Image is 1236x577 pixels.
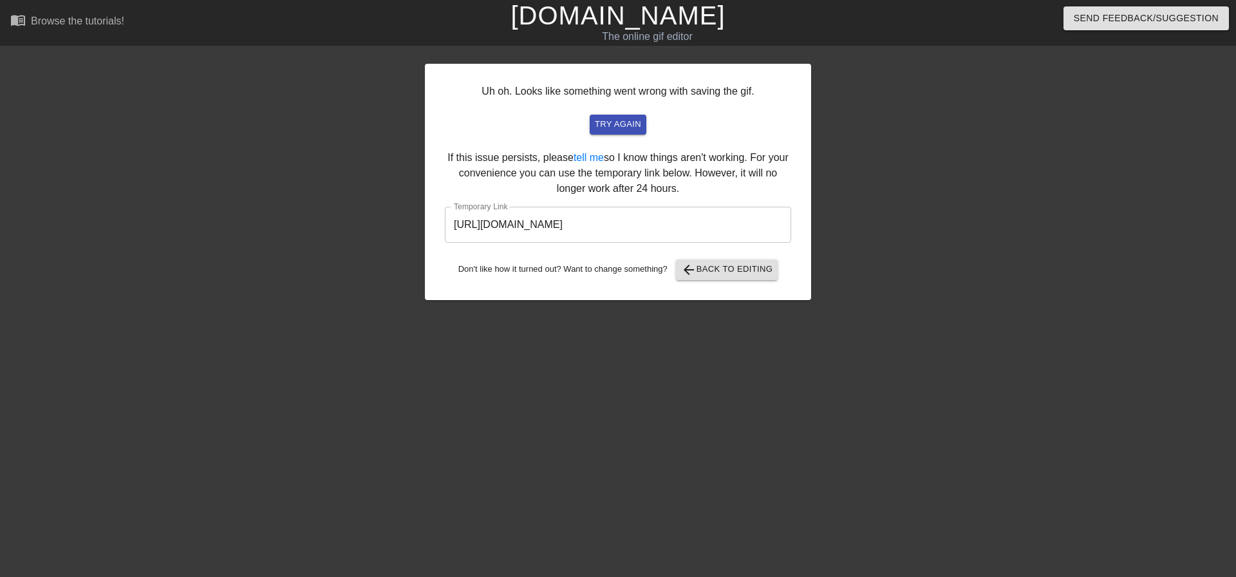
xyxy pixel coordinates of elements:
[595,117,641,132] span: try again
[574,152,604,163] a: tell me
[10,12,26,28] span: menu_book
[1074,10,1219,26] span: Send Feedback/Suggestion
[1063,6,1229,30] button: Send Feedback/Suggestion
[418,29,876,44] div: The online gif editor
[681,262,697,278] span: arrow_back
[676,260,778,280] button: Back to Editing
[425,64,811,300] div: Uh oh. Looks like something went wrong with saving the gif. If this issue persists, please so I k...
[445,260,791,280] div: Don't like how it turned out? Want to change something?
[10,12,124,32] a: Browse the tutorials!
[445,207,791,243] input: bare
[31,15,124,26] div: Browse the tutorials!
[681,262,773,278] span: Back to Editing
[590,115,646,135] button: try again
[510,1,725,30] a: [DOMAIN_NAME]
